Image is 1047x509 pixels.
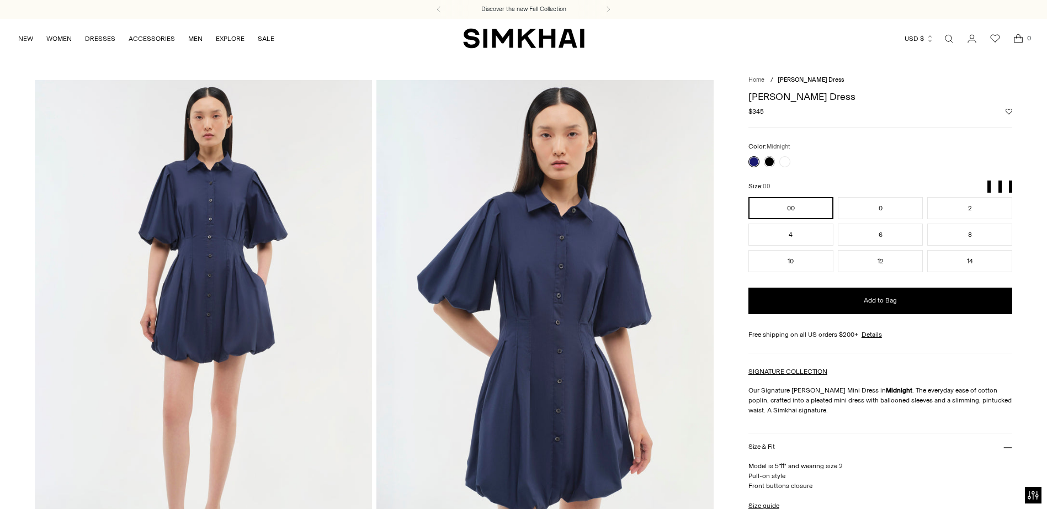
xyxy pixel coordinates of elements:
[838,250,923,272] button: 12
[961,28,983,50] a: Go to the account page
[748,385,1013,415] p: Our Signature [PERSON_NAME] Mini Dress in . The everyday ease of cotton poplin, crafted into a pl...
[770,76,773,85] div: /
[748,443,775,450] h3: Size & Fit
[1007,28,1029,50] a: Open cart modal
[862,330,882,340] a: Details
[188,26,203,51] a: MEN
[46,26,72,51] a: WOMEN
[748,76,764,83] a: Home
[216,26,245,51] a: EXPLORE
[1006,108,1012,115] button: Add to Wishlist
[1024,33,1034,43] span: 0
[748,92,1013,102] h1: [PERSON_NAME] Dress
[748,107,764,116] span: $345
[481,5,566,14] a: Discover the new Fall Collection
[938,28,960,50] a: Open search modal
[748,141,790,152] label: Color:
[85,26,115,51] a: DRESSES
[748,288,1013,314] button: Add to Bag
[927,224,1012,246] button: 8
[748,181,770,192] label: Size:
[886,386,912,394] b: Midnight
[767,143,790,150] span: Midnight
[748,433,1013,462] button: Size & Fit
[748,76,1013,85] nav: breadcrumbs
[129,26,175,51] a: ACCESSORIES
[838,224,923,246] button: 6
[763,183,770,190] span: 00
[927,197,1012,219] button: 2
[748,330,1013,340] div: Free shipping on all US orders $200+
[748,461,1013,491] p: Model is 5'11" and wearing size 2 Pull-on style Front buttons closure
[905,26,934,51] button: USD $
[748,197,833,219] button: 00
[778,76,844,83] span: [PERSON_NAME] Dress
[463,28,584,49] a: SIMKHAI
[748,368,827,375] a: SIGNATURE COLLECTION
[18,26,33,51] a: NEW
[748,224,833,246] button: 4
[927,250,1012,272] button: 14
[984,28,1006,50] a: Wishlist
[838,197,923,219] button: 0
[258,26,274,51] a: SALE
[748,250,833,272] button: 10
[864,296,897,305] span: Add to Bag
